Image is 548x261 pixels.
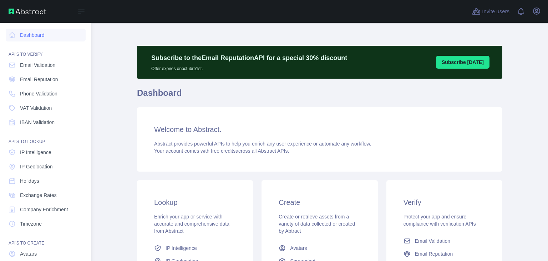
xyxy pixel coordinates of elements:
span: Avatars [20,250,37,257]
p: Offer expires on octubre 1st. [151,63,347,72]
span: Enrich your app or service with accurate and comprehensive data from Abstract [154,214,229,234]
img: Abstract API [9,9,46,14]
a: Email Reputation [6,73,86,86]
span: Timezone [20,220,42,227]
a: IP Intelligence [6,146,86,159]
a: IP Geolocation [6,160,86,173]
a: IBAN Validation [6,116,86,129]
span: free credits [211,148,235,154]
span: Create or retrieve assets from a variety of data collected or created by Abtract [279,214,355,234]
span: IP Intelligence [166,245,197,252]
span: Abstract provides powerful APIs to help you enrich any user experience or automate any workflow. [154,141,371,147]
a: Avatars [276,242,363,255]
span: Exchange Rates [20,192,57,199]
a: Dashboard [6,29,86,41]
a: Email Reputation [401,247,488,260]
a: Email Validation [401,235,488,247]
div: API'S TO CREATE [6,232,86,246]
span: IP Intelligence [20,149,51,156]
a: Holidays [6,174,86,187]
p: Subscribe to the Email Reputation API for a special 30 % discount [151,53,347,63]
span: Email Reputation [20,76,58,83]
a: VAT Validation [6,102,86,114]
span: Email Reputation [415,250,453,257]
button: Invite users [471,6,511,17]
span: Email Validation [20,61,55,69]
span: IP Geolocation [20,163,53,170]
span: Company Enrichment [20,206,68,213]
h1: Dashboard [137,87,502,104]
a: Avatars [6,247,86,260]
span: Avatars [290,245,307,252]
a: Company Enrichment [6,203,86,216]
a: Phone Validation [6,87,86,100]
h3: Welcome to Abstract. [154,124,485,134]
div: API'S TO LOOKUP [6,130,86,144]
span: Holidays [20,177,39,184]
h3: Create [279,197,360,207]
h3: Verify [404,197,485,207]
a: IP Intelligence [151,242,239,255]
div: API'S TO VERIFY [6,43,86,57]
span: VAT Validation [20,104,52,112]
a: Email Validation [6,59,86,72]
h3: Lookup [154,197,236,207]
a: Exchange Rates [6,189,86,202]
span: IBAN Validation [20,119,55,126]
span: Protect your app and ensure compliance with verification APIs [404,214,476,227]
span: Your account comes with across all Abstract APIs. [154,148,289,154]
span: Invite users [482,8,509,16]
button: Subscribe [DATE] [436,56,489,69]
a: Timezone [6,217,86,230]
span: Phone Validation [20,90,57,97]
span: Email Validation [415,237,450,245]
